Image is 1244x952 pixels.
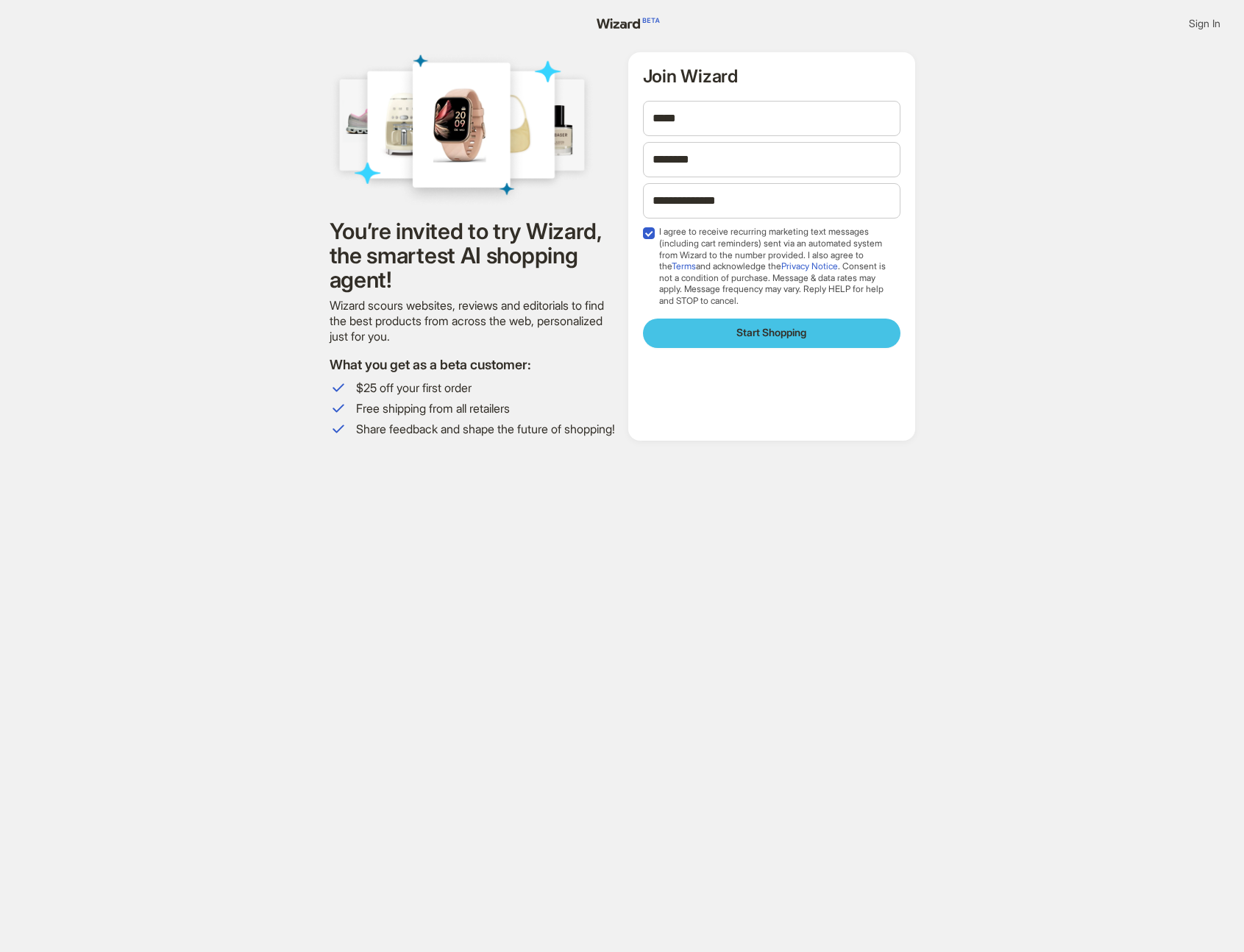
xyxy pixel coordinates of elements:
span: $25 off your first order [356,380,616,396]
button: Sign In [1177,12,1232,35]
h1: You’re invited to try Wizard, the smartest AI shopping agent! [330,219,616,292]
a: Terms [672,260,696,271]
span: Start Shopping [736,326,806,339]
h2: Join Wizard [643,67,900,86]
button: Start Shopping [643,319,900,348]
a: Privacy Notice [781,260,838,271]
span: Sign In [1189,17,1220,30]
span: Free shipping from all retailers [356,401,616,416]
span: Share feedback and shape the future of shopping! [356,422,616,437]
div: Wizard scours websites, reviews and editorials to find the best products from across the web, per... [330,298,616,344]
span: I agree to receive recurring marketing text messages (including cart reminders) sent via an autom... [659,226,894,306]
h2: What you get as a beta customer: [330,356,616,373]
